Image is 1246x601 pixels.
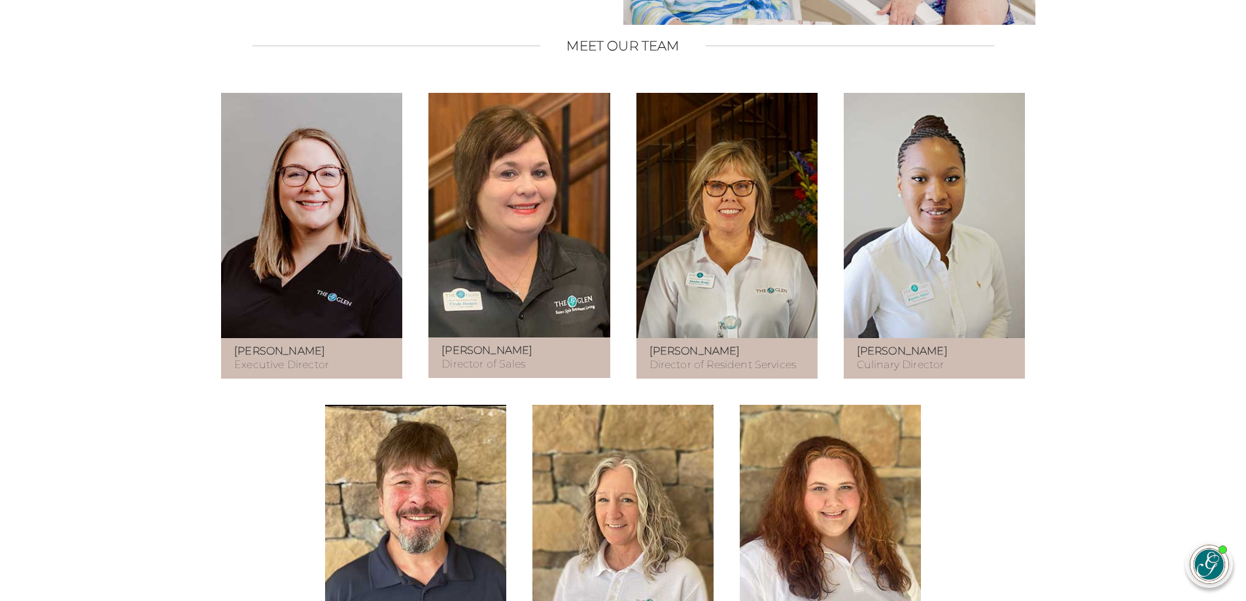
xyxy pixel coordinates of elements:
[566,38,679,54] h2: Meet Our Team
[234,345,325,357] strong: [PERSON_NAME]
[649,345,805,372] p: Director of Resident Services
[441,344,597,371] p: Director of Sales
[857,345,948,357] strong: [PERSON_NAME]
[649,345,740,357] strong: [PERSON_NAME]
[987,249,1233,528] iframe: iframe
[441,344,532,356] strong: [PERSON_NAME]
[1190,545,1228,583] img: avatar
[234,345,389,372] p: Executive Director
[857,345,1012,372] p: Culinary Director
